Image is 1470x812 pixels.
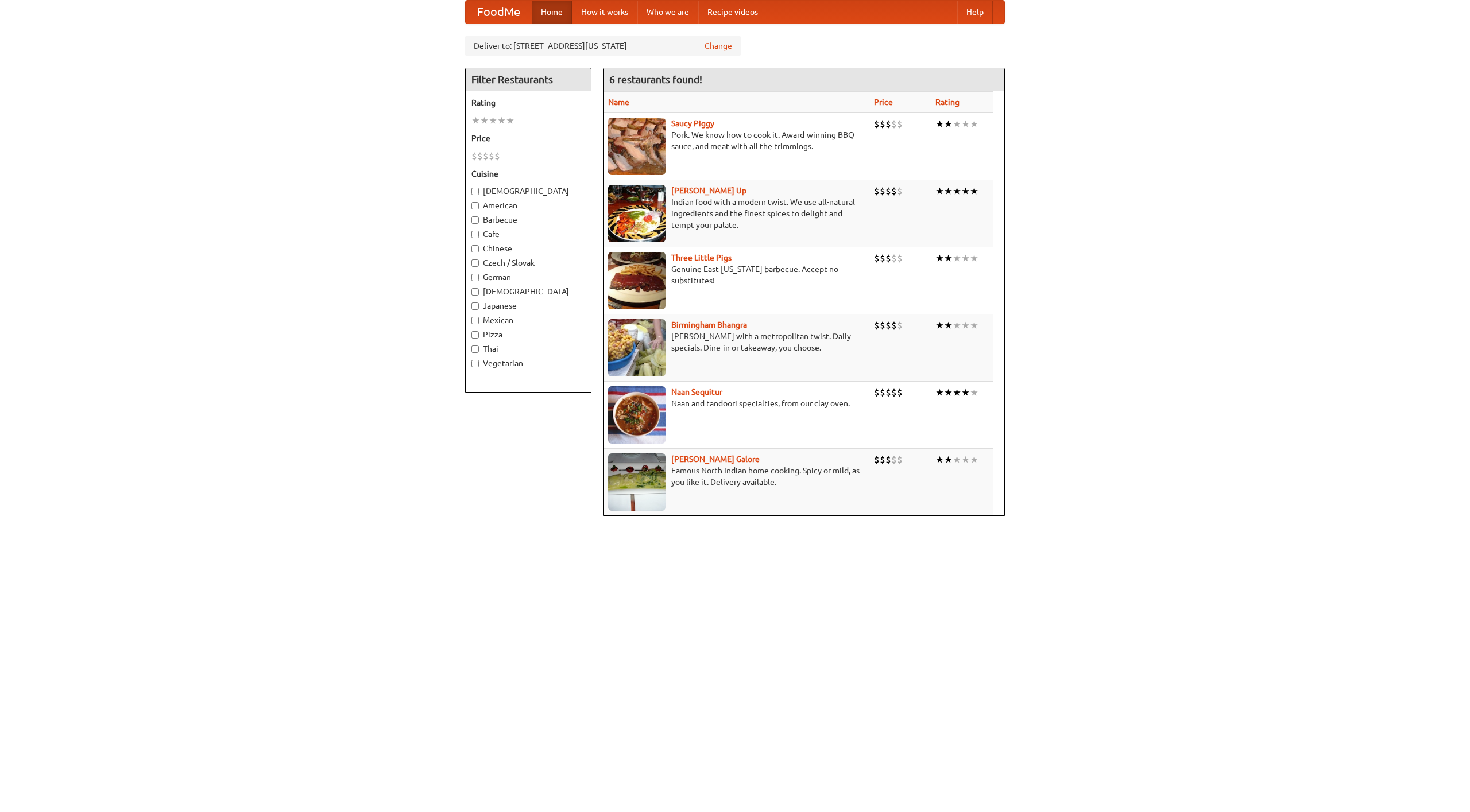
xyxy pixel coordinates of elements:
[471,214,585,226] label: Barbecue
[953,453,961,466] li: ★
[471,331,479,339] input: Pizza
[471,300,585,312] label: Japanese
[891,453,897,466] li: $
[608,252,666,309] img: littlepigs.jpg
[874,185,880,197] li: $
[608,196,865,231] p: Indian food with a modern twist. We use all-natural ingredients and the finest spices to delight ...
[483,150,489,162] li: $
[885,386,891,399] li: $
[874,453,880,466] li: $
[961,252,970,265] li: ★
[944,185,953,197] li: ★
[880,118,885,130] li: $
[961,319,970,332] li: ★
[608,263,865,286] p: Genuine East [US_STATE] barbecue. Accept no substitutes!
[935,98,960,107] a: Rating
[944,386,953,399] li: ★
[471,245,479,252] input: Chinese
[609,74,702,85] ng-pluralize: 6 restaurants found!
[874,118,880,130] li: $
[880,386,885,399] li: $
[471,202,479,209] input: American
[608,465,865,488] p: Famous North Indian home cooking. Spicy or mild, as you like it. Delivery available.
[880,319,885,332] li: $
[497,114,506,127] li: ★
[671,320,747,329] a: Birmingham Bhangra
[957,1,993,24] a: Help
[880,185,885,197] li: $
[471,133,585,144] h5: Price
[608,129,865,152] p: Pork. We know how to cook it. Award-winning BBQ sauce, and meat with all the trimmings.
[471,345,479,353] input: Thai
[489,114,497,127] li: ★
[471,302,479,310] input: Japanese
[471,343,585,355] label: Thai
[953,319,961,332] li: ★
[874,252,880,265] li: $
[532,1,572,24] a: Home
[970,252,978,265] li: ★
[608,319,666,376] img: bhangra.jpg
[885,118,891,130] li: $
[465,36,741,56] div: Deliver to: [STREET_ADDRESS][US_STATE]
[970,118,978,130] li: ★
[671,387,722,397] a: Naan Sequitur
[608,453,666,511] img: currygalore.jpg
[471,150,477,162] li: $
[885,185,891,197] li: $
[637,1,698,24] a: Who we are
[698,1,767,24] a: Recipe videos
[471,168,585,180] h5: Cuisine
[897,252,903,265] li: $
[466,1,532,24] a: FoodMe
[494,150,500,162] li: $
[897,386,903,399] li: $
[897,118,903,130] li: $
[961,118,970,130] li: ★
[671,186,746,195] a: [PERSON_NAME] Up
[944,118,953,130] li: ★
[471,188,479,195] input: [DEMOGRAPHIC_DATA]
[935,319,944,332] li: ★
[874,386,880,399] li: $
[489,150,494,162] li: $
[608,386,666,444] img: naansequitur.jpg
[935,252,944,265] li: ★
[671,454,760,464] a: [PERSON_NAME] Galore
[471,259,479,267] input: Czech / Slovak
[471,314,585,326] label: Mexican
[471,317,479,324] input: Mexican
[608,185,666,242] img: curryup.jpg
[471,288,479,296] input: [DEMOGRAPHIC_DATA]
[880,252,885,265] li: $
[891,386,897,399] li: $
[471,360,479,367] input: Vegetarian
[471,200,585,211] label: American
[970,386,978,399] li: ★
[471,257,585,269] label: Czech / Slovak
[608,98,629,107] a: Name
[897,185,903,197] li: $
[874,319,880,332] li: $
[608,118,666,175] img: saucy.jpg
[471,185,585,197] label: [DEMOGRAPHIC_DATA]
[891,185,897,197] li: $
[671,253,732,262] a: Three Little Pigs
[477,150,483,162] li: $
[880,453,885,466] li: $
[466,68,591,91] h4: Filter Restaurants
[671,119,714,128] a: Saucy Piggy
[608,331,865,353] p: [PERSON_NAME] with a metropolitan twist. Daily specials. Dine-in or takeaway, you choose.
[891,319,897,332] li: $
[608,398,865,409] p: Naan and tandoori specialties, from our clay oven.
[935,453,944,466] li: ★
[874,98,893,107] a: Price
[885,453,891,466] li: $
[961,453,970,466] li: ★
[961,386,970,399] li: ★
